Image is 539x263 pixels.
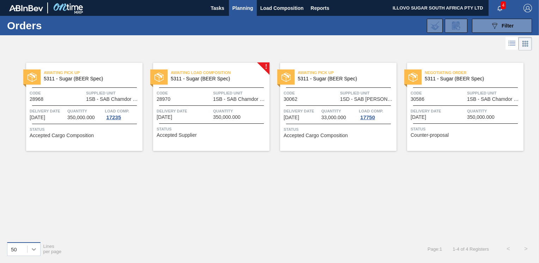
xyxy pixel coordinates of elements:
[359,115,376,120] div: 17750
[105,115,122,120] div: 17235
[321,108,357,115] span: Quantity
[284,133,348,138] span: Accepted Cargo Composition
[213,90,268,97] span: Supplied Unit
[517,240,535,258] button: >
[30,126,141,133] span: Status
[157,90,211,97] span: Code
[105,108,141,120] a: Load Comp.17235
[408,73,418,82] img: status
[445,19,467,33] div: Order Review Request
[30,115,45,120] span: 06/08/2025
[43,244,62,254] span: Lines per page
[171,69,269,76] span: Awaiting Load Composition
[411,108,465,115] span: Delivery Date
[157,108,211,115] span: Delivery Date
[505,37,519,50] div: List Vision
[260,4,304,12] span: Load Composition
[171,76,264,81] span: 5311 - Sugar (BEER Spec)
[44,76,137,81] span: 5311 - Sugar (BEER Spec)
[523,4,532,12] img: Logout
[472,19,532,33] button: Filter
[67,108,103,115] span: Quantity
[67,115,95,120] span: 350,000.000
[157,97,170,102] span: 28970
[28,73,37,82] img: status
[284,90,338,97] span: Code
[30,97,43,102] span: 28968
[359,108,395,120] a: Load Comp.17750
[311,4,329,12] span: Reports
[210,4,225,12] span: Tasks
[499,240,517,258] button: <
[213,115,241,120] span: 350,000.000
[321,115,346,120] span: 33,000.000
[269,63,396,151] a: statusAwaiting Pick Up5311 - Sugar (BEER Spec)Code30062Supplied Unit1SD - SAB [PERSON_NAME]Delive...
[411,97,424,102] span: 30586
[467,115,495,120] span: 350,000.000
[425,69,523,76] span: Negotiating Order
[298,76,391,81] span: 5311 - Sugar (BEER Spec)
[284,115,299,120] span: 07/26/2025
[428,246,442,252] span: Page : 1
[9,5,43,11] img: TNhmsLtSVTkK8tSr43FrP2fwEKptu5GPRR3wAAAABJRU5ErkJggg==
[105,108,129,115] span: Load Comp.
[7,22,108,30] h1: Orders
[425,76,518,81] span: 5311 - Sugar (BEER Spec)
[411,126,522,133] span: Status
[44,69,143,76] span: Awaiting Pick Up
[519,37,532,50] div: Card Vision
[411,90,465,97] span: Code
[467,90,522,97] span: Supplied Unit
[396,63,523,151] a: statusNegotiating Order5311 - Sugar (BEER Spec)Code30586Supplied Unit1SB - SAB Chamdor BreweryDel...
[86,90,141,97] span: Supplied Unit
[281,73,291,82] img: status
[11,246,17,252] div: 50
[453,246,489,252] span: 1 - 4 of 4 Registers
[489,3,511,13] button: Notifications
[30,133,94,138] span: Accepted Cargo Composition
[232,4,253,12] span: Planning
[155,73,164,82] img: status
[30,90,84,97] span: Code
[157,133,197,138] span: Accepted Supplier
[501,1,506,9] span: 4
[30,108,66,115] span: Delivery Date
[86,97,141,102] span: 1SB - SAB Chamdor Brewery
[213,97,268,102] span: 1SB - SAB Chamdor Brewery
[157,126,268,133] span: Status
[284,126,395,133] span: Status
[284,97,297,102] span: 30062
[411,133,449,138] span: Counter-proposal
[157,115,172,120] span: 06/08/2025
[16,63,143,151] a: statusAwaiting Pick Up5311 - Sugar (BEER Spec)Code28968Supplied Unit1SB - SAB Chamdor BreweryDeli...
[298,69,396,76] span: Awaiting Pick Up
[284,108,320,115] span: Delivery Date
[427,19,443,33] div: Import Order Negotiation
[502,23,514,29] span: Filter
[359,108,383,115] span: Load Comp.
[340,97,395,102] span: 1SD - SAB Rosslyn Brewery
[467,108,522,115] span: Quantity
[340,90,395,97] span: Supplied Unit
[143,63,269,151] a: !statusAwaiting Load Composition5311 - Sugar (BEER Spec)Code28970Supplied Unit1SB - SAB Chamdor B...
[213,108,268,115] span: Quantity
[411,115,426,120] span: 08/13/2025
[467,97,522,102] span: 1SB - SAB Chamdor Brewery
